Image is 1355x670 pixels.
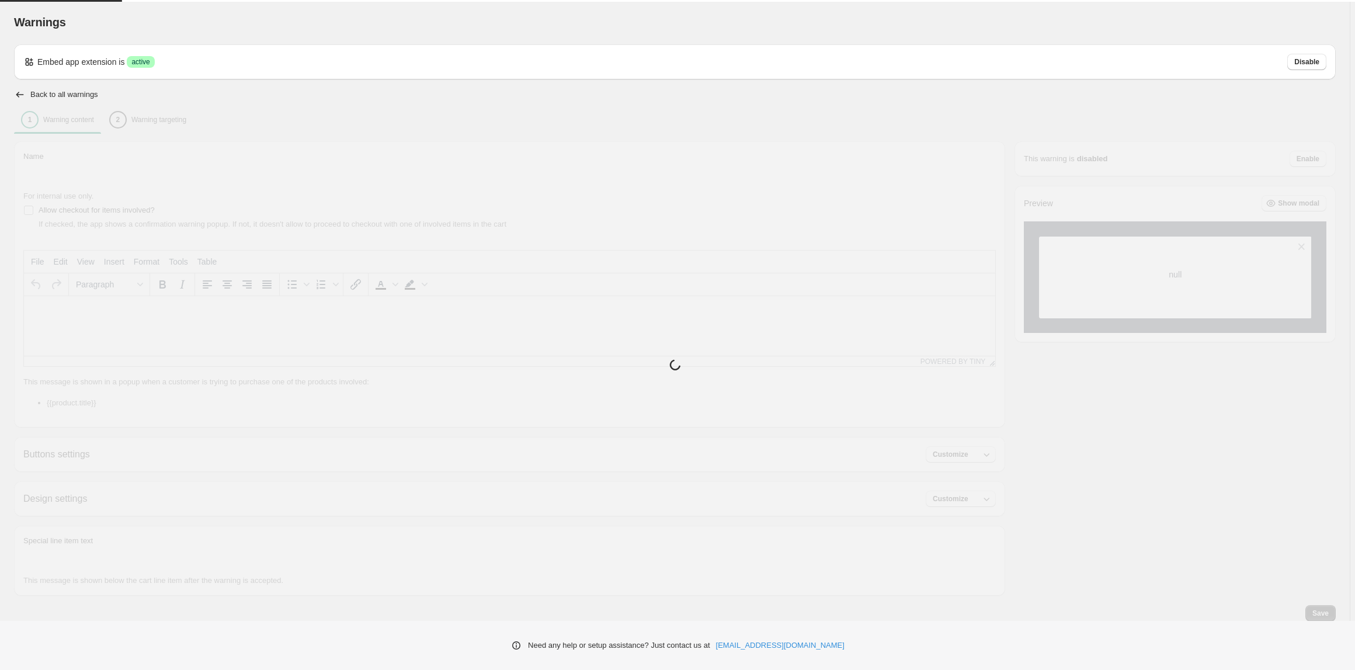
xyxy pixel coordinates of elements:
h2: Back to all warnings [30,90,98,99]
span: Warnings [14,16,66,29]
p: Embed app extension is [37,56,124,68]
button: Disable [1287,54,1326,70]
a: [EMAIL_ADDRESS][DOMAIN_NAME] [716,640,845,651]
span: Disable [1294,57,1319,67]
span: active [131,57,150,67]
